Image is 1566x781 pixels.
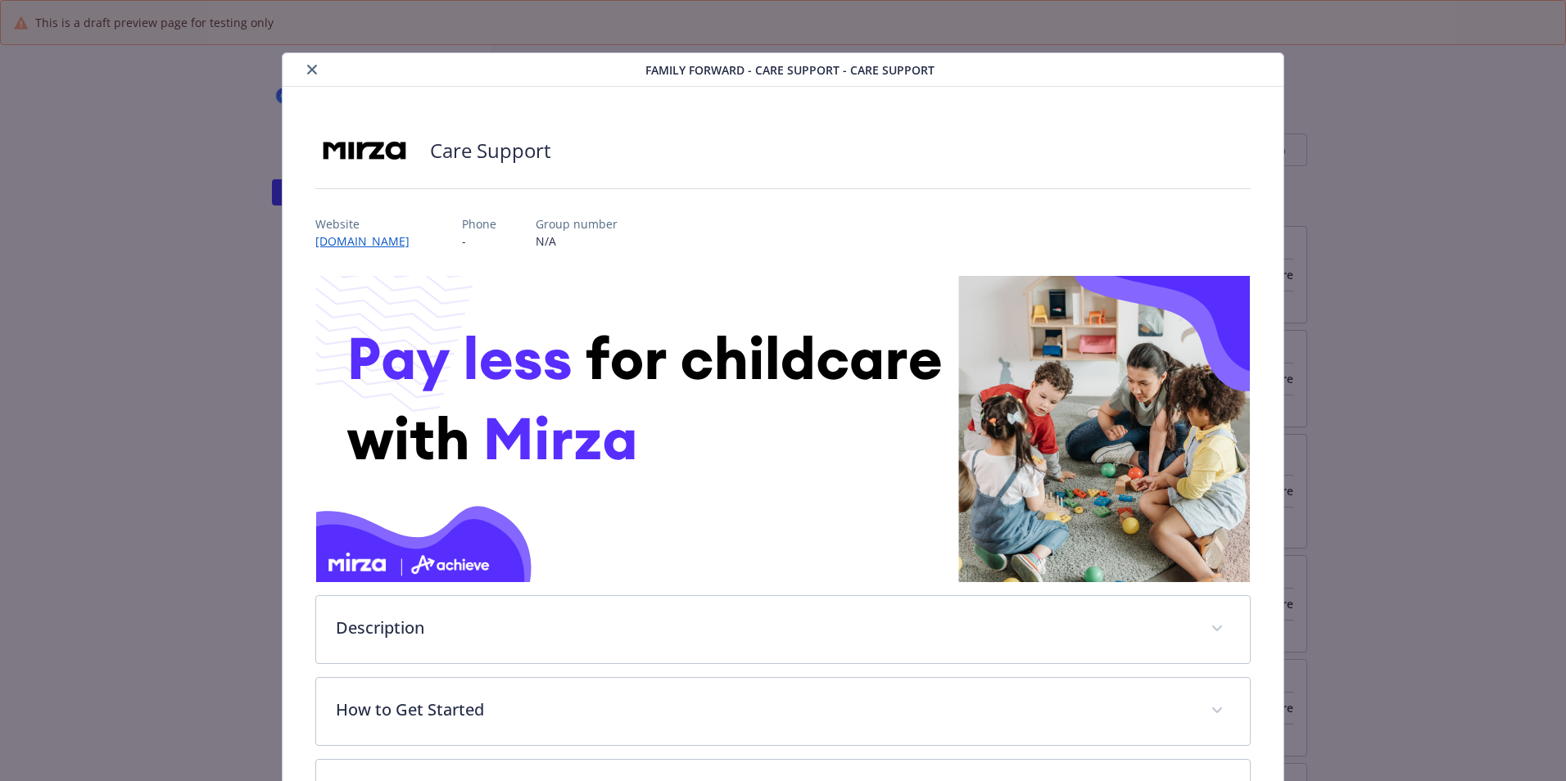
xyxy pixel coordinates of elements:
p: How to Get Started [336,697,1191,722]
img: banner [316,276,1250,582]
p: Group number [536,215,618,232]
span: Family Forward - Care Support - Care Support [645,61,935,79]
p: Phone [462,215,496,232]
p: N/A [536,232,618,250]
p: - [462,232,496,250]
button: close [302,60,322,79]
div: How to Get Started [316,678,1250,745]
h2: Care Support [430,137,551,165]
p: Description [336,616,1191,640]
img: HeyMirza, Inc. [315,126,414,175]
div: Description [316,596,1250,663]
p: Website [315,215,423,232]
a: [DOMAIN_NAME] [315,233,423,249]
